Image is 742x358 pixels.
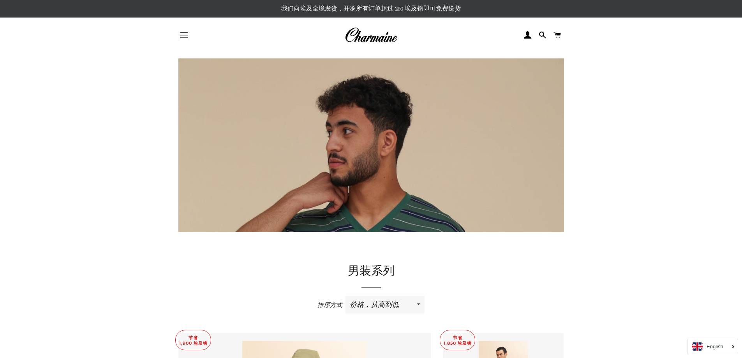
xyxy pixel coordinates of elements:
i: English [707,344,723,349]
font: 我们向埃及全境发货，开罗所有订单超过 250 埃及镑即可免费送货 [281,5,461,12]
font: 1,850 埃及镑 [444,340,472,346]
font: 节省 [189,335,198,340]
img: 夏曼埃及 [345,26,397,44]
font: 男装系列 [348,266,395,277]
a: English [692,342,734,351]
font: 1,900 埃及镑 [179,340,208,346]
font: 排序方式 [317,302,342,309]
font: 节省 [453,335,462,340]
